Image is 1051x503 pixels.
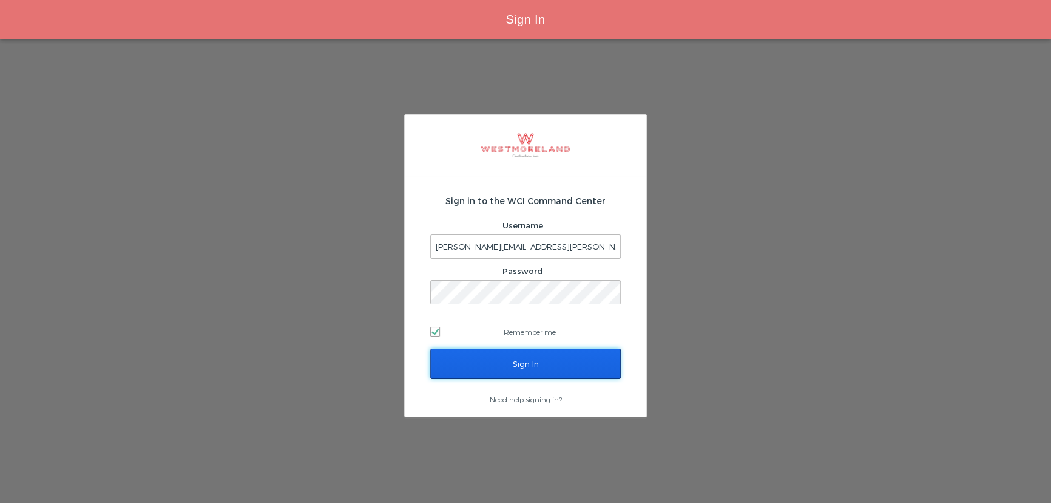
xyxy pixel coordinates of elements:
[430,349,621,379] input: Sign In
[490,395,562,403] a: Need help signing in?
[502,266,542,276] label: Password
[430,194,621,207] h2: Sign in to the WCI Command Center
[502,221,543,230] label: Username
[430,323,621,341] label: Remember me
[505,13,545,26] span: Sign In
